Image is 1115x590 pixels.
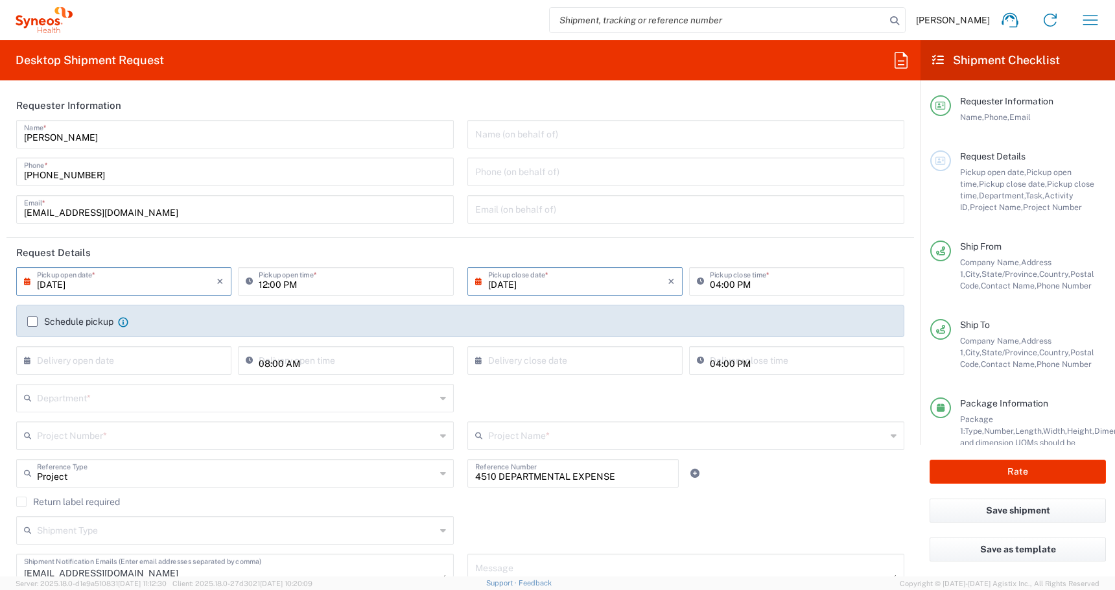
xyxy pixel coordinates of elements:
span: Height, [1067,426,1094,436]
button: Save as template [930,537,1106,561]
span: Client: 2025.18.0-27d3021 [172,580,312,587]
h2: Desktop Shipment Request [16,53,164,68]
span: Ship From [960,241,1002,252]
span: Copyright © [DATE]-[DATE] Agistix Inc., All Rights Reserved [900,578,1099,589]
span: [DATE] 11:12:30 [118,580,167,587]
span: Project Name, [970,202,1023,212]
button: Save shipment [930,499,1106,523]
span: Email [1009,112,1031,122]
span: Phone, [984,112,1009,122]
span: City, [965,348,981,357]
h2: Shipment Checklist [932,53,1060,68]
span: Pickup close date, [979,179,1047,189]
span: Phone Number [1037,359,1092,369]
span: Server: 2025.18.0-d1e9a510831 [16,580,167,587]
span: Name, [960,112,984,122]
a: Feedback [519,579,552,587]
h2: Request Details [16,246,91,259]
span: [DATE] 10:20:09 [260,580,312,587]
span: Project Number [1023,202,1082,212]
span: State/Province, [981,269,1039,279]
span: Contact Name, [981,359,1037,369]
span: Task, [1026,191,1044,200]
a: Add Reference [686,464,704,482]
span: Pickup open date, [960,167,1026,177]
span: Package Information [960,398,1048,408]
a: Support [486,579,519,587]
span: [PERSON_NAME] [916,14,990,26]
button: Rate [930,460,1106,484]
span: Type, [965,426,984,436]
span: Width, [1043,426,1067,436]
span: Package 1: [960,414,993,436]
span: Country, [1039,269,1070,279]
span: Number, [984,426,1015,436]
span: Ship To [960,320,990,330]
span: Length, [1015,426,1043,436]
span: Contact Name, [981,281,1037,290]
i: × [668,271,675,292]
span: Company Name, [960,257,1021,267]
i: × [217,271,224,292]
span: Phone Number [1037,281,1092,290]
span: City, [965,269,981,279]
span: Country, [1039,348,1070,357]
label: Schedule pickup [27,316,113,327]
input: Shipment, tracking or reference number [550,8,886,32]
span: Company Name, [960,336,1021,346]
span: Request Details [960,151,1026,161]
span: Requester Information [960,96,1053,106]
h2: Requester Information [16,99,121,112]
span: State/Province, [981,348,1039,357]
span: Department, [979,191,1026,200]
label: Return label required [16,497,120,507]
